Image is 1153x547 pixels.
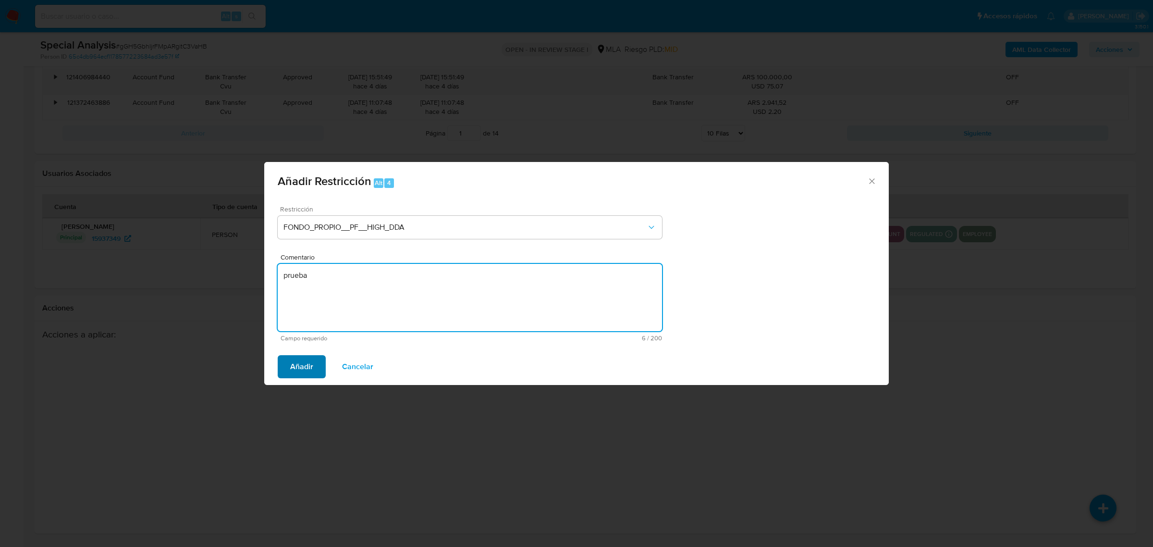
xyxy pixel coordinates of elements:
[280,206,664,212] span: Restricción
[330,355,386,378] button: Cancelar
[387,178,391,187] span: 4
[283,223,647,232] span: FONDO_PROPIO__PF__HIGH_DDA
[278,264,662,331] textarea: prueba
[278,355,326,378] button: Añadir
[281,335,471,342] span: Campo requerido
[375,178,382,187] span: Alt
[290,356,313,377] span: Añadir
[278,173,371,189] span: Añadir Restricción
[281,254,665,261] span: Comentario
[867,176,876,185] button: Cerrar ventana
[278,216,662,239] button: Restriction
[471,335,662,341] span: Máximo 200 caracteres
[342,356,373,377] span: Cancelar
